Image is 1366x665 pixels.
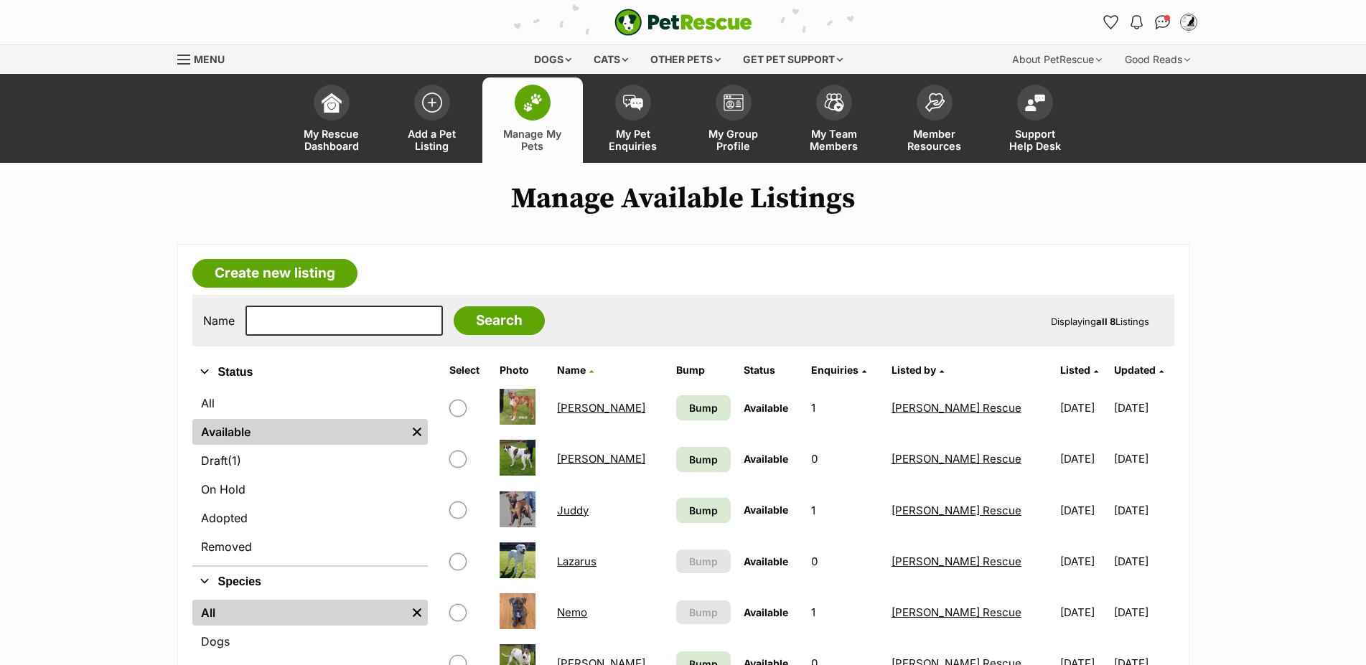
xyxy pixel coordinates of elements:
[557,364,594,376] a: Name
[676,498,731,523] a: Bump
[724,94,744,111] img: group-profile-icon-3fa3cf56718a62981997c0bc7e787c4b2cf8bcc04b72c1350f741eb67cf2f40e.svg
[1002,45,1112,74] div: About PetRescue
[1054,434,1113,484] td: [DATE]
[676,395,731,420] a: Bump
[192,476,428,502] a: On Hold
[1100,11,1200,34] ul: Account quick links
[1054,588,1113,637] td: [DATE]
[557,401,645,415] a: [PERSON_NAME]
[701,128,766,152] span: My Group Profile
[281,77,382,163] a: My Rescue Dashboard
[523,93,543,112] img: manage-my-pets-icon-02211641906a0b7f246fdf0571729dbe1e7629f14944591b6c1af311fb30b64b.svg
[584,45,638,74] div: Cats
[192,628,428,654] a: Dogs
[1126,11,1149,34] button: Notifications
[892,364,936,376] span: Listed by
[985,77,1085,163] a: Support Help Desk
[192,363,428,382] button: Status
[192,419,406,445] a: Available
[676,447,731,472] a: Bump
[805,486,884,535] td: 1
[454,306,545,335] input: Search
[557,555,597,568] a: Lazarus
[1115,45,1200,74] div: Good Reads
[1177,11,1200,34] button: My account
[583,77,683,163] a: My Pet Enquiries
[406,419,428,445] a: Remove filter
[805,383,884,433] td: 1
[744,504,788,516] span: Available
[1054,486,1113,535] td: [DATE]
[676,550,731,573] button: Bump
[676,600,731,624] button: Bump
[1151,11,1174,34] a: Conversations
[640,45,731,74] div: Other pets
[738,359,804,382] th: Status
[1054,383,1113,433] td: [DATE]
[1060,364,1098,376] a: Listed
[884,77,985,163] a: Member Resources
[892,504,1021,517] a: [PERSON_NAME] Rescue
[614,9,752,36] a: PetRescue
[689,605,718,620] span: Bump
[192,600,406,626] a: All
[784,77,884,163] a: My Team Members
[192,534,428,560] a: Removed
[689,554,718,569] span: Bump
[192,448,428,473] a: Draft
[805,588,884,637] td: 1
[557,364,586,376] span: Name
[1131,15,1142,29] img: notifications-46538b983faf8c2785f20acdc204bb7945ddae34d4c08c2a6579f10ce5e182be.svg
[1182,15,1196,29] img: Celebrity Pets Rescue profile pic
[192,259,357,288] a: Create new listing
[824,93,844,112] img: team-members-icon-5396bd8760b3fe7c0b43da4ab00e1e3bb1a5d9ba89233759b79545d2d3fc5d0d.svg
[500,128,565,152] span: Manage My Pets
[805,434,884,484] td: 0
[925,93,945,112] img: member-resources-icon-8e73f808a243e03378d46382f2149f9095a855e16c252ad45f914b54edf8863c.svg
[892,605,1021,619] a: [PERSON_NAME] Rescue
[805,537,884,586] td: 0
[689,400,718,415] span: Bump
[689,503,718,518] span: Bump
[744,453,788,465] span: Available
[406,600,428,626] a: Remove filter
[422,93,442,113] img: add-pet-listing-icon-0afa8454b4691262ce3f59096e99ab1cd57d4a30225e0717b998d2c9b9846f56.svg
[892,555,1021,568] a: [PERSON_NAME] Rescue
[1051,316,1149,327] span: Displaying Listings
[744,402,788,414] span: Available
[203,314,235,327] label: Name
[557,504,589,517] a: Juddy
[623,95,643,110] img: pet-enquiries-icon-7e3ad2cf08bfb03b45e93fb7055b45f3efa6380592205ae92323e6603595dc1f.svg
[601,128,665,152] span: My Pet Enquiries
[557,605,587,619] a: Nemo
[192,572,428,591] button: Species
[1003,128,1067,152] span: Support Help Desk
[902,128,967,152] span: Member Resources
[683,77,784,163] a: My Group Profile
[382,77,482,163] a: Add a Pet Listing
[1096,316,1115,327] strong: all 8
[400,128,464,152] span: Add a Pet Listing
[811,364,866,376] a: Enquiries
[1114,434,1173,484] td: [DATE]
[192,505,428,531] a: Adopted
[228,452,241,469] span: (1)
[1114,364,1164,376] a: Updated
[1114,486,1173,535] td: [DATE]
[744,555,788,567] span: Available
[1114,364,1156,376] span: Updated
[744,606,788,618] span: Available
[192,390,428,416] a: All
[1054,537,1113,586] td: [DATE]
[1155,15,1170,29] img: chat-41dd97257d64d25036548639549fe6c8038ab92f7586957e7f3b1b290dea8141.svg
[1114,537,1173,586] td: [DATE]
[494,359,550,382] th: Photo
[1025,94,1045,111] img: help-desk-icon-fdf02630f3aa405de69fd3d07c3f3aa587a6932b1a1747fa1d2bba05be0121f9.svg
[1114,383,1173,433] td: [DATE]
[1114,588,1173,637] td: [DATE]
[444,359,492,382] th: Select
[299,128,364,152] span: My Rescue Dashboard
[177,45,235,71] a: Menu
[557,452,645,466] a: [PERSON_NAME]
[892,452,1021,466] a: [PERSON_NAME] Rescue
